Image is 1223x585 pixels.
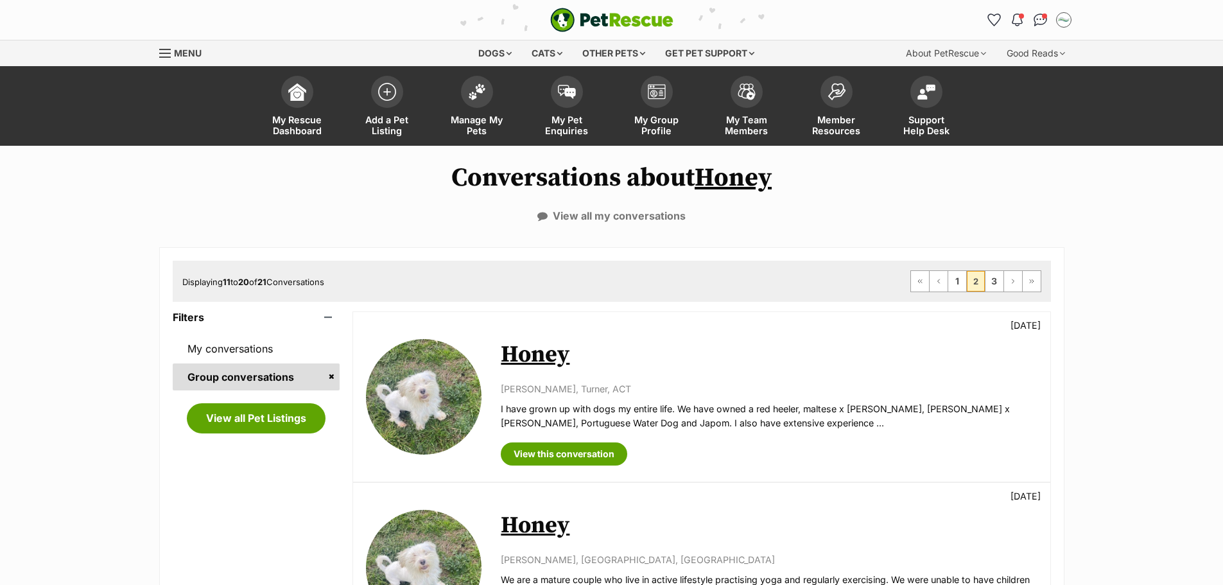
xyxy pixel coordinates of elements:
span: My Group Profile [628,114,686,136]
a: Page 3 [985,271,1003,292]
a: Page 1 [948,271,966,292]
button: Notifications [1007,10,1028,30]
a: Honey [501,340,569,369]
a: Group conversations [173,363,340,390]
img: add-pet-listing-icon-0afa8454b4691262ce3f59096e99ab1cd57d4a30225e0717b998d2c9b9846f56.svg [378,83,396,101]
img: chat-41dd97257d64d25036548639549fe6c8038ab92f7586957e7f3b1b290dea8141.svg [1034,13,1047,26]
nav: Pagination [910,270,1041,292]
a: Favourites [984,10,1005,30]
img: Honey [366,339,481,455]
a: Honey [695,162,772,194]
p: [PERSON_NAME], Turner, ACT [501,382,1037,396]
a: Next page [1004,271,1022,292]
span: Add a Pet Listing [358,114,416,136]
strong: 21 [257,277,266,287]
strong: 11 [223,277,230,287]
span: My Pet Enquiries [538,114,596,136]
div: Cats [523,40,571,66]
header: Filters [173,311,340,323]
img: team-members-icon-5396bd8760b3fe7c0b43da4ab00e1e3bb1a5d9ba89233759b79545d2d3fc5d0d.svg [738,83,756,100]
div: Get pet support [656,40,763,66]
a: View this conversation [501,442,627,466]
span: My Team Members [718,114,776,136]
a: Support Help Desk [881,69,971,146]
strong: 20 [238,277,249,287]
span: Menu [174,48,202,58]
img: member-resources-icon-8e73f808a243e03378d46382f2149f9095a855e16c252ad45f914b54edf8863c.svg [828,83,846,100]
span: Displaying to of Conversations [182,277,324,287]
span: Manage My Pets [448,114,506,136]
a: Add a Pet Listing [342,69,432,146]
a: My Team Members [702,69,792,146]
a: My Rescue Dashboard [252,69,342,146]
p: [PERSON_NAME], [GEOGRAPHIC_DATA], [GEOGRAPHIC_DATA] [501,553,1037,566]
a: Last page [1023,271,1041,292]
a: Previous page [930,271,948,292]
p: [DATE] [1010,489,1041,503]
a: Honey [501,511,569,540]
a: My Pet Enquiries [522,69,612,146]
div: Other pets [573,40,654,66]
a: Menu [159,40,211,64]
ul: Account quick links [984,10,1074,30]
p: I have grown up with dogs my entire life. We have owned a red heeler, maltese x [PERSON_NAME], [P... [501,402,1037,430]
div: Good Reads [998,40,1074,66]
a: My conversations [173,335,340,362]
img: Lucy Fitzsimmons profile pic [1057,13,1070,26]
img: logo-e224e6f780fb5917bec1dbf3a21bbac754714ae5b6737aabdf751b685950b380.svg [550,8,673,32]
img: notifications-46538b983faf8c2785f20acdc204bb7945ddae34d4c08c2a6579f10ce5e182be.svg [1012,13,1022,26]
span: Support Help Desk [898,114,955,136]
img: group-profile-icon-3fa3cf56718a62981997c0bc7e787c4b2cf8bcc04b72c1350f741eb67cf2f40e.svg [648,84,666,100]
a: First page [911,271,929,292]
span: Page 2 [967,271,985,292]
span: Member Resources [808,114,865,136]
img: manage-my-pets-icon-02211641906a0b7f246fdf0571729dbe1e7629f14944591b6c1af311fb30b64b.svg [468,83,486,100]
a: Conversations [1030,10,1051,30]
p: [DATE] [1010,319,1041,332]
span: My Rescue Dashboard [268,114,326,136]
div: Dogs [469,40,521,66]
img: dashboard-icon-eb2f2d2d3e046f16d808141f083e7271f6b2e854fb5c12c21221c1fb7104beca.svg [288,83,306,101]
a: PetRescue [550,8,673,32]
a: Manage My Pets [432,69,522,146]
img: pet-enquiries-icon-7e3ad2cf08bfb03b45e93fb7055b45f3efa6380592205ae92323e6603595dc1f.svg [558,85,576,99]
button: My account [1054,10,1074,30]
a: View all Pet Listings [187,403,325,433]
div: About PetRescue [897,40,995,66]
a: View all my conversations [537,210,686,222]
img: help-desk-icon-fdf02630f3aa405de69fd3d07c3f3aa587a6932b1a1747fa1d2bba05be0121f9.svg [917,84,935,100]
a: Member Resources [792,69,881,146]
a: My Group Profile [612,69,702,146]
